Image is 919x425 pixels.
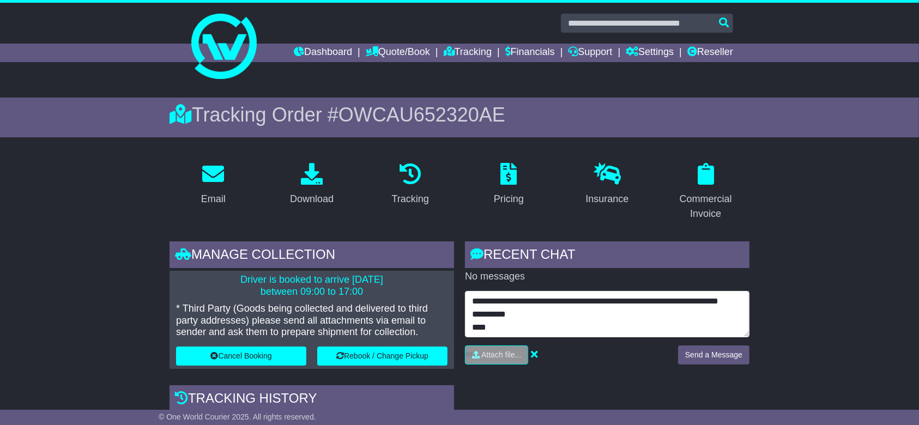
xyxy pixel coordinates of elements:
button: Send a Message [678,345,749,365]
div: Insurance [585,192,628,207]
a: Quote/Book [366,44,430,62]
a: Settings [626,44,674,62]
a: Pricing [487,159,531,210]
span: OWCAU652320AE [338,104,505,126]
div: Tracking Order # [170,103,749,126]
div: Tracking history [170,385,454,415]
span: © One World Courier 2025. All rights reserved. [159,412,316,421]
div: Pricing [494,192,524,207]
a: Dashboard [294,44,352,62]
a: Insurance [578,159,636,210]
a: Download [283,159,341,210]
p: No messages [465,271,749,283]
div: Email [201,192,226,207]
div: Commercial Invoice [669,192,742,221]
a: Support [568,44,612,62]
a: Financials [505,44,555,62]
a: Commercial Invoice [662,159,749,225]
div: RECENT CHAT [465,241,749,271]
div: Download [290,192,334,207]
p: * Third Party (Goods being collected and delivered to third party addresses) please send all atta... [176,303,448,338]
div: Tracking [392,192,429,207]
div: Manage collection [170,241,454,271]
a: Email [194,159,233,210]
p: Driver is booked to arrive [DATE] between 09:00 to 17:00 [176,274,448,297]
button: Cancel Booking [176,347,306,366]
a: Reseller [687,44,733,62]
a: Tracking [444,44,492,62]
a: Tracking [385,159,436,210]
button: Rebook / Change Pickup [317,347,448,366]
